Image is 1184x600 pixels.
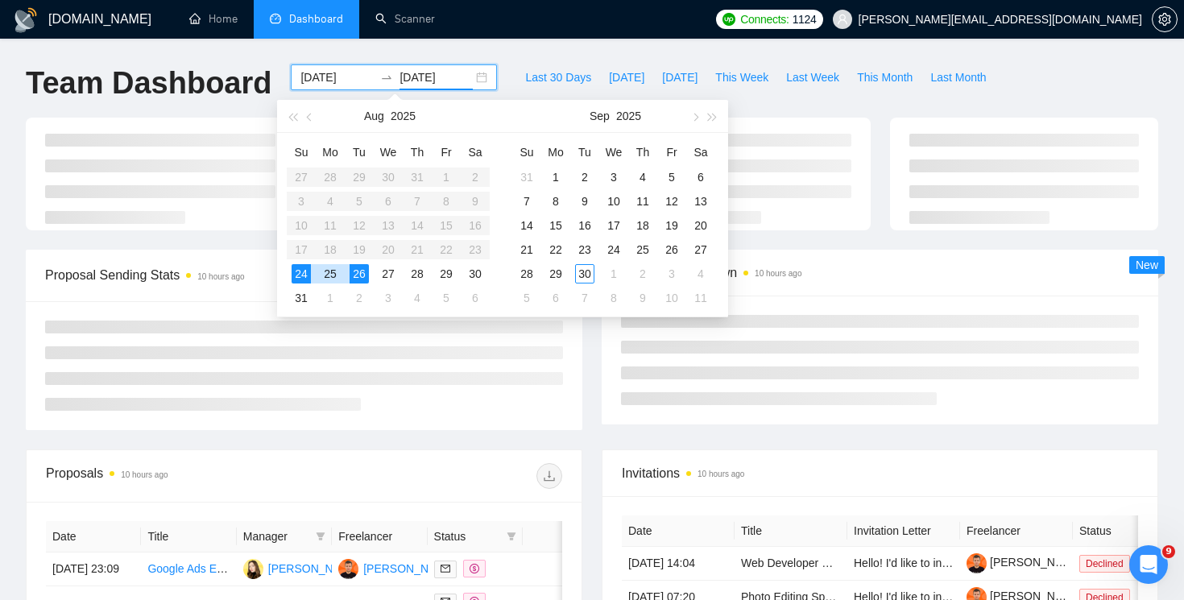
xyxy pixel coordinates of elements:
[503,524,520,548] span: filter
[512,189,541,213] td: 2025-09-07
[691,288,710,308] div: 11
[604,168,623,187] div: 3
[321,264,340,283] div: 25
[403,139,432,165] th: Th
[628,189,657,213] td: 2025-09-11
[599,165,628,189] td: 2025-09-03
[403,286,432,310] td: 2025-09-04
[662,216,681,235] div: 19
[197,272,244,281] time: 10 hours ago
[461,139,490,165] th: Sa
[432,139,461,165] th: Fr
[575,288,594,308] div: 7
[292,264,311,283] div: 24
[1152,13,1178,26] a: setting
[338,561,456,574] a: YY[PERSON_NAME]
[391,100,416,132] button: 2025
[628,165,657,189] td: 2025-09-04
[408,264,427,283] div: 28
[399,68,473,86] input: End date
[461,262,490,286] td: 2025-08-30
[657,165,686,189] td: 2025-09-05
[147,562,424,575] a: Google Ads Expert Needed for Campaign Management
[777,64,848,90] button: Last Week
[616,100,641,132] button: 2025
[657,139,686,165] th: Fr
[686,189,715,213] td: 2025-09-13
[570,238,599,262] td: 2025-09-23
[691,240,710,259] div: 27
[967,553,987,573] img: c14xhZlC-tuZVDV19vT9PqPao_mWkLBFZtPhMWXnAzD5A78GLaVOfmL__cgNkALhSq
[590,100,610,132] button: Sep
[570,189,599,213] td: 2025-09-09
[575,168,594,187] div: 2
[332,521,427,552] th: Freelancer
[26,64,271,102] h1: Team Dashboard
[686,213,715,238] td: 2025-09-20
[691,168,710,187] div: 6
[541,165,570,189] td: 2025-09-01
[546,264,565,283] div: 29
[289,12,343,26] span: Dashboard
[189,12,238,26] a: homeHome
[686,139,715,165] th: Sa
[633,192,652,211] div: 11
[363,560,456,577] div: [PERSON_NAME]
[691,264,710,283] div: 4
[345,286,374,310] td: 2025-09-02
[517,216,536,235] div: 14
[466,264,485,283] div: 30
[575,216,594,235] div: 16
[570,213,599,238] td: 2025-09-16
[525,68,591,86] span: Last 30 Days
[921,64,995,90] button: Last Month
[517,192,536,211] div: 7
[657,189,686,213] td: 2025-09-12
[517,240,536,259] div: 21
[507,532,516,541] span: filter
[1079,555,1130,573] span: Declined
[657,238,686,262] td: 2025-09-26
[847,515,960,547] th: Invitation Letter
[141,521,236,552] th: Title
[379,264,398,283] div: 27
[633,216,652,235] div: 18
[633,168,652,187] div: 4
[374,139,403,165] th: We
[628,262,657,286] td: 2025-10-02
[735,547,847,581] td: Web Developer Needed for Custom Brand App
[622,515,735,547] th: Date
[1152,6,1178,32] button: setting
[546,168,565,187] div: 1
[622,463,1138,483] span: Invitations
[604,192,623,211] div: 10
[1129,545,1168,584] iframe: Intercom live chat
[512,213,541,238] td: 2025-09-14
[379,288,398,308] div: 3
[338,559,358,579] img: YY
[698,470,744,478] time: 10 hours ago
[686,165,715,189] td: 2025-09-06
[848,64,921,90] button: This Month
[735,515,847,547] th: Title
[350,264,369,283] div: 26
[546,288,565,308] div: 6
[570,139,599,165] th: Tu
[546,240,565,259] div: 22
[653,64,706,90] button: [DATE]
[575,192,594,211] div: 9
[541,189,570,213] td: 2025-09-08
[599,189,628,213] td: 2025-09-10
[287,286,316,310] td: 2025-08-31
[287,139,316,165] th: Su
[46,521,141,552] th: Date
[740,10,789,28] span: Connects:
[1153,13,1177,26] span: setting
[432,262,461,286] td: 2025-08-29
[1136,259,1158,271] span: New
[837,14,848,25] span: user
[622,547,735,581] td: [DATE] 14:04
[316,286,345,310] td: 2025-09-01
[512,286,541,310] td: 2025-10-05
[609,68,644,86] span: [DATE]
